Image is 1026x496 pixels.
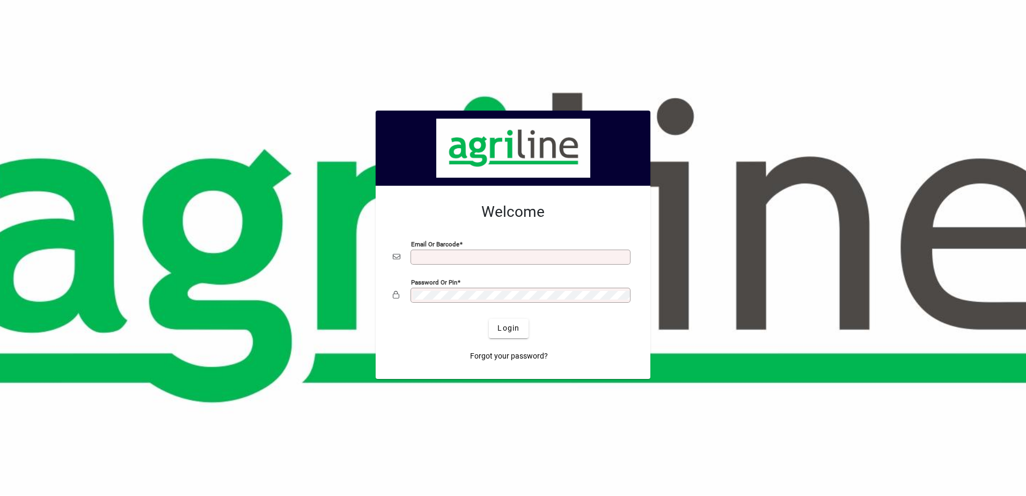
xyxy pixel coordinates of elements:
[393,203,633,221] h2: Welcome
[466,347,552,366] a: Forgot your password?
[497,323,519,334] span: Login
[411,278,457,286] mat-label: Password or Pin
[489,319,528,338] button: Login
[411,240,459,247] mat-label: Email or Barcode
[470,351,548,362] span: Forgot your password?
